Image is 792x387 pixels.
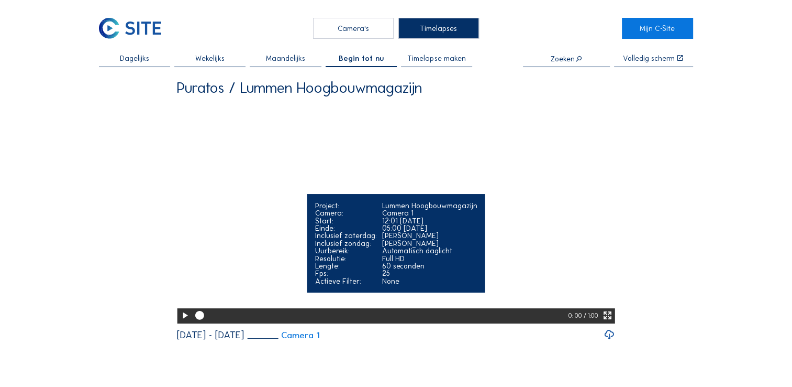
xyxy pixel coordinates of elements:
[315,202,377,209] div: Project:
[398,18,479,39] div: Timelapses
[382,217,477,224] div: 12:01 [DATE]
[315,209,377,217] div: Camera:
[382,224,477,232] div: 05:00 [DATE]
[315,270,377,277] div: Fps:
[382,270,477,277] div: 25
[315,262,377,270] div: Lengte:
[315,240,377,247] div: Inclusief zondag:
[382,202,477,209] div: Lummen Hoogbouwmagazijn
[382,262,477,270] div: 60 seconden
[266,55,305,62] span: Maandelijks
[382,247,477,254] div: Automatisch daglicht
[382,255,477,262] div: Full HD
[195,55,225,62] span: Wekelijks
[315,247,377,254] div: Uurbereik:
[315,277,377,285] div: Actieve Filter:
[623,55,675,62] div: Volledig scherm
[568,308,584,324] div: 0: 00
[315,232,377,239] div: Inclusief zaterdag:
[315,255,377,262] div: Resolutie:
[177,330,244,340] div: [DATE] - [DATE]
[382,209,477,217] div: Camera 1
[120,55,149,62] span: Dagelijks
[339,55,384,62] span: Begin tot nu
[407,55,465,62] span: Timelapse maken
[315,217,377,224] div: Start:
[99,18,161,39] img: C-SITE Logo
[177,103,615,322] video: Your browser does not support the video tag.
[382,232,477,239] div: [PERSON_NAME]
[584,308,598,324] div: / 1:00
[313,18,394,39] div: Camera's
[382,240,477,247] div: [PERSON_NAME]
[247,331,319,340] a: Camera 1
[382,277,477,285] div: None
[315,224,377,232] div: Einde:
[622,18,693,39] a: Mijn C-Site
[99,18,170,39] a: C-SITE Logo
[177,81,422,96] div: Puratos / Lummen Hoogbouwmagazijn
